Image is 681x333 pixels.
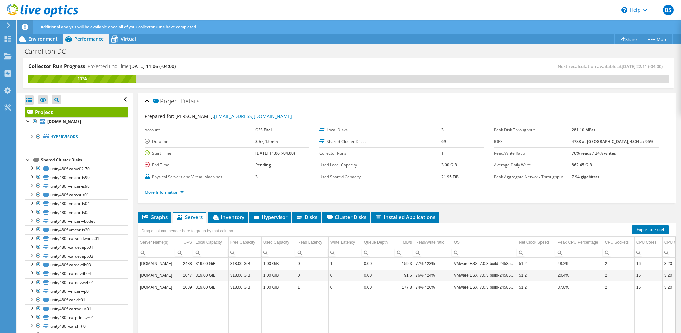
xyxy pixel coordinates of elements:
td: Local Capacity Column [194,237,228,248]
b: [DOMAIN_NAME] [47,119,81,124]
td: Column Read/Write ratio, Value 76% / 24% [414,269,452,281]
a: unity480f-cardevapp01 [25,243,128,252]
b: 3 [441,127,444,133]
a: unity480f-cardevapp03 [25,252,128,260]
td: Column Used Capacity, Value 1.00 GiB [261,281,296,293]
span: BS [663,5,674,15]
td: Column OS, Value VMware ESXi 7.0.3 build-24585291 [452,258,517,269]
td: Column CPU Sockets, Value 2 [603,269,634,281]
td: Column IOPS, Value 1047 [176,269,194,281]
a: unity480f-vmcar-is20 [25,225,128,234]
a: unity480f-vmcar-is98 [25,182,128,190]
a: unity480f-carwsus01 [25,191,128,199]
b: 76% reads / 24% writes [572,150,616,156]
td: Column Queue Depth, Value 0.00 [362,281,395,293]
b: 3.00 GiB [441,162,457,168]
td: Column Free Capacity, Value 318.00 GiB [228,258,261,269]
td: Column Write Latency, Value 0 [328,281,362,293]
div: Shared Cluster Disks [41,156,128,164]
span: Inventory [212,214,244,220]
a: unity480f-vmcar-is05 [25,208,128,217]
td: Column Read Latency, Value 1 [296,281,328,293]
label: Peak Disk Throughput [494,127,572,133]
b: 4783 at [GEOGRAPHIC_DATA], 4304 at 95% [572,139,653,144]
label: Collector Runs [319,150,441,157]
td: Column Peak CPU Percentage, Value 48.2% [556,258,603,269]
td: Column Peak CPU Percentage, Value 37.8% [556,281,603,293]
a: unity480f-carradius01 [25,304,128,313]
span: Servers [176,214,203,220]
td: Column Peak CPU Percentage, Value 20.4% [556,269,603,281]
a: [EMAIL_ADDRESS][DOMAIN_NAME] [214,113,292,119]
label: Used Shared Capacity [319,174,441,180]
div: 17% [28,75,136,82]
td: Column CPU Sockets, Value 2 [603,258,634,269]
span: Performance [74,36,104,42]
td: Column Free Capacity, Value 318.00 GiB [228,269,261,281]
td: Write Latency Column [328,237,362,248]
label: End Time [145,162,255,169]
h1: Carrollton DC [22,48,76,55]
div: Free Capacity [230,238,255,246]
td: Column Queue Depth, Value 0.00 [362,258,395,269]
div: Server Name(s) [140,238,168,246]
div: Read Latency [298,238,322,246]
b: 3 hr, 15 min [255,139,278,144]
td: Column Queue Depth, Filter cell [362,248,395,257]
td: Column Read Latency, Value 0 [296,258,328,269]
td: Column Server Name(s), Filter cell [138,248,176,257]
span: [DATE] 11:06 (-04:00) [130,63,176,69]
div: Local Capacity [196,238,222,246]
a: unity480f-carshrtl01 [25,322,128,330]
div: Read/Write ratio [416,238,444,246]
td: Column Queue Depth, Value 0.00 [362,269,395,281]
a: unity480f-vmcar-is99 [25,173,128,182]
b: OFS Fitel [255,127,272,133]
td: Column Write Latency, Filter cell [328,248,362,257]
span: Next recalculation available at [558,63,666,69]
label: Local Disks [319,127,441,133]
td: Free Capacity Column [228,237,261,248]
a: unity480f-vmcar-vp01 [25,287,128,296]
a: [DOMAIN_NAME] [25,117,128,126]
div: Queue Depth [364,238,388,246]
td: Column Write Latency, Value 0 [328,269,362,281]
td: Column Net Clock Speed, Filter cell [517,248,556,257]
td: CPU Sockets Column [603,237,634,248]
label: Average Daily Write [494,162,572,169]
td: Column Write Latency, Value 1 [328,258,362,269]
label: Duration [145,138,255,145]
div: Used Capacity [263,238,289,246]
td: Column MB/s, Value 159.3 [395,258,414,269]
div: Net Clock Speed [519,238,549,246]
a: unity480f-carprintsvr01 [25,313,128,322]
label: Peak Aggregate Network Throughput [494,174,572,180]
a: More [642,34,673,44]
svg: \n [621,7,627,13]
td: Column Read/Write ratio, Filter cell [414,248,452,257]
b: 1 [441,150,444,156]
td: Column CPU Cores, Filter cell [634,248,662,257]
span: [DATE] 22:11 (-04:00) [622,63,663,69]
td: Column IOPS, Value 2488 [176,258,194,269]
td: Net Clock Speed Column [517,237,556,248]
td: Column Local Capacity, Filter cell [194,248,228,257]
td: Peak CPU Percentage Column [556,237,603,248]
div: Write Latency [330,238,355,246]
span: Hypervisor [253,214,287,220]
td: Column Server Name(s), Value car-esxi-05.corp.int [138,258,176,269]
td: Column MB/s, Value 91.6 [395,269,414,281]
td: IOPS Column [176,237,194,248]
td: Column Local Capacity, Value 319.00 GiB [194,281,228,293]
td: Queue Depth Column [362,237,395,248]
td: Read/Write ratio Column [414,237,452,248]
h4: Projected End Time: [88,63,176,70]
label: Shared Cluster Disks [319,138,441,145]
td: Column Free Capacity, Filter cell [228,248,261,257]
div: OS [454,238,460,246]
td: Column MB/s, Filter cell [395,248,414,257]
a: unity480f-cardevdb04 [25,269,128,278]
a: unity480f-vmcar-is04 [25,199,128,208]
td: Column OS, Value VMware ESXi 7.0.3 build-24585291 [452,269,517,281]
td: Column CPU Cores, Value 16 [634,281,662,293]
